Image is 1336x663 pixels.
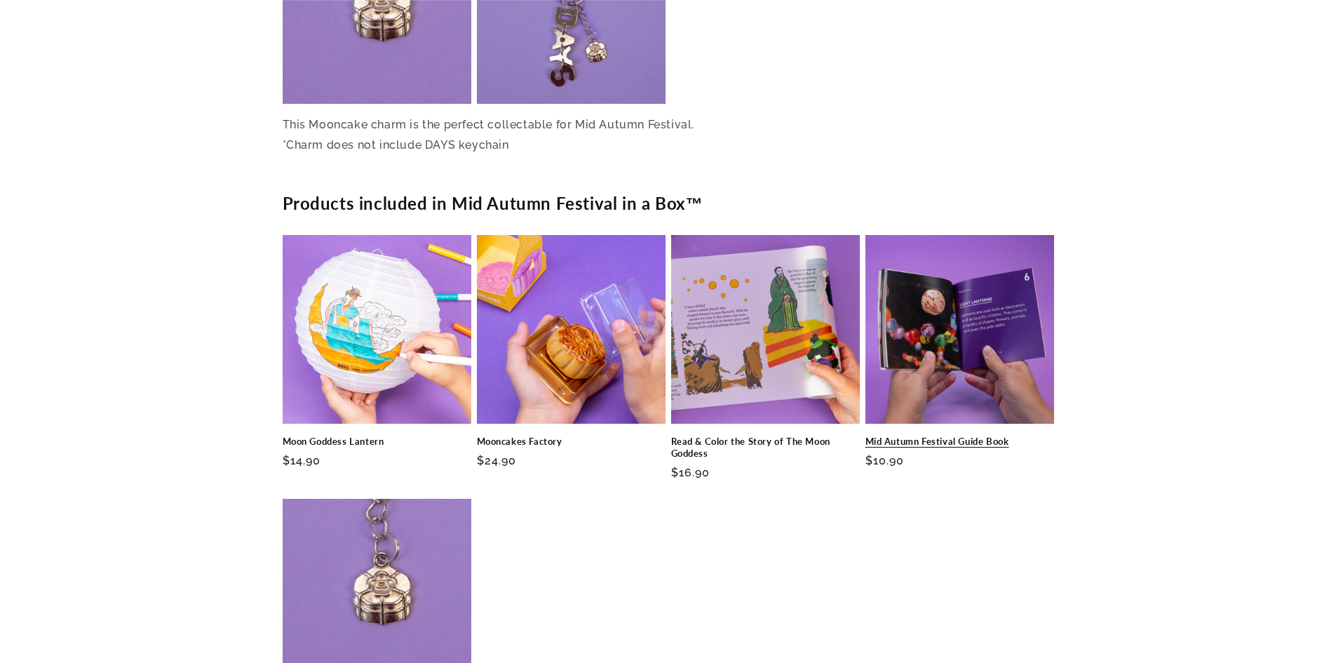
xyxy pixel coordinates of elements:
[477,436,666,448] a: Mooncakes Factory
[283,436,471,448] a: Moon Goddess Lantern
[283,192,1054,214] h2: Products included in Mid Autumn Festival in a Box™
[865,436,1054,448] a: Mid Autumn Festival Guide Book
[283,115,1054,156] p: This Mooncake charm is the perfect collectable for Mid Autumn Festival. *Charm does not include D...
[671,436,860,460] a: Read & Color the Story of The Moon Goddess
